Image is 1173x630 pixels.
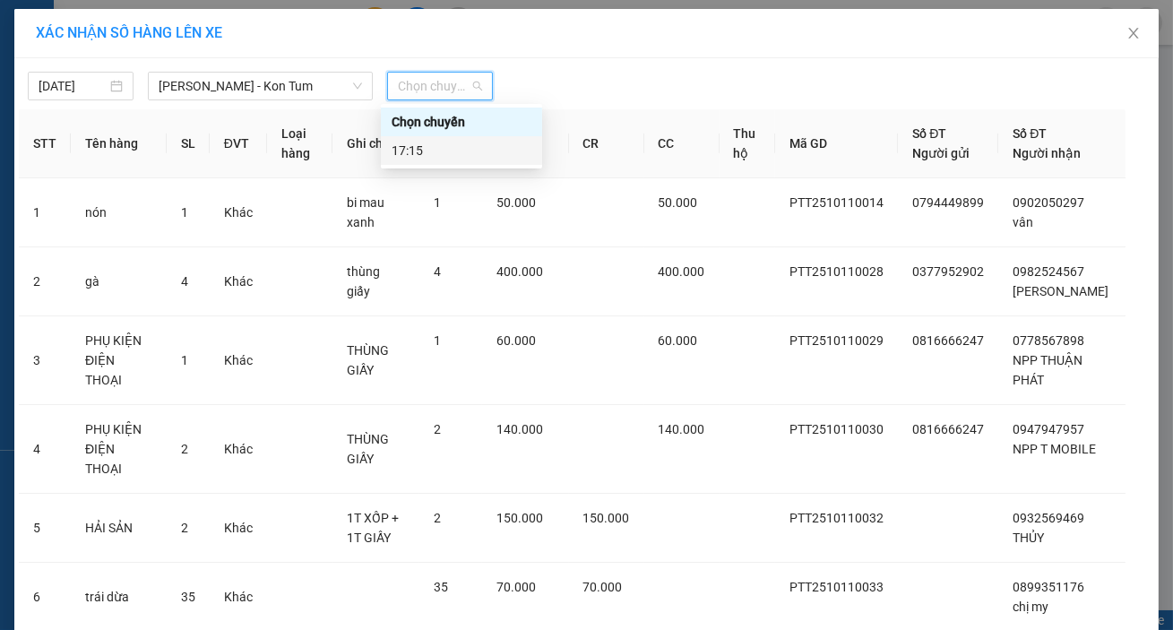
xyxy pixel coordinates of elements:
[19,316,71,405] td: 3
[36,24,222,41] span: XÁC NHẬN SỐ HÀNG LÊN XE
[789,422,884,436] span: PTT2510110030
[496,580,536,594] span: 70.000
[71,247,167,316] td: gà
[496,511,543,525] span: 150.000
[1013,333,1084,348] span: 0778567898
[157,105,322,142] div: Nhận: VP [GEOGRAPHIC_DATA]
[1013,511,1084,525] span: 0932569469
[789,580,884,594] span: PTT2510110033
[210,109,267,178] th: ĐVT
[347,511,399,545] span: 1T XỐP + 1T GIẤY
[912,146,970,160] span: Người gửi
[569,109,644,178] th: CR
[181,274,188,289] span: 4
[381,108,542,136] div: Chọn chuyến
[434,195,441,210] span: 1
[789,511,884,525] span: PTT2510110032
[181,353,188,367] span: 1
[39,76,107,96] input: 11/10/2025
[912,333,984,348] span: 0816666247
[434,511,441,525] span: 2
[1126,26,1141,40] span: close
[1013,600,1048,614] span: chị my
[912,422,984,436] span: 0816666247
[181,521,188,535] span: 2
[1013,284,1108,298] span: [PERSON_NAME]
[644,109,720,178] th: CC
[210,405,267,494] td: Khác
[19,494,71,563] td: 5
[267,109,332,178] th: Loại hàng
[71,405,167,494] td: PHỤ KIỆN ĐIỆN THOẠI
[1108,9,1159,59] button: Close
[167,109,210,178] th: SL
[1013,146,1081,160] span: Người nhận
[659,422,705,436] span: 140.000
[720,109,776,178] th: Thu hộ
[347,195,384,229] span: bi mau xanh
[434,264,441,279] span: 4
[912,195,984,210] span: 0794449899
[392,112,531,132] div: Chọn chuyến
[181,205,188,220] span: 1
[583,580,623,594] span: 70.000
[496,333,536,348] span: 60.000
[659,195,698,210] span: 50.000
[392,141,531,160] div: 17:15
[496,422,543,436] span: 140.000
[332,109,419,178] th: Ghi chú
[71,178,167,247] td: nón
[1013,580,1084,594] span: 0899351176
[434,333,441,348] span: 1
[19,109,71,178] th: STT
[210,316,267,405] td: Khác
[210,178,267,247] td: Khác
[1013,264,1084,279] span: 0982524567
[659,333,698,348] span: 60.000
[181,442,188,456] span: 2
[1013,442,1096,456] span: NPP T MOBILE
[159,73,362,99] span: Phan Thiết - Kon Tum
[912,264,984,279] span: 0377952902
[347,264,380,298] span: thùng giấy
[1013,531,1044,545] span: THỦY
[583,511,630,525] span: 150.000
[352,81,363,91] span: down
[1013,353,1082,387] span: NPP THUẬN PHÁT
[13,105,148,142] div: Gửi: VP [PERSON_NAME]
[71,109,167,178] th: Tên hàng
[659,264,705,279] span: 400.000
[434,422,441,436] span: 2
[181,590,195,604] span: 35
[398,73,482,99] span: Chọn chuyến
[496,264,543,279] span: 400.000
[775,109,898,178] th: Mã GD
[1013,126,1047,141] span: Số ĐT
[789,264,884,279] span: PTT2510110028
[496,195,536,210] span: 50.000
[19,405,71,494] td: 4
[789,195,884,210] span: PTT2510110014
[434,580,448,594] span: 35
[71,494,167,563] td: HẢI SẢN
[1013,215,1033,229] span: vân
[19,247,71,316] td: 2
[101,75,235,95] text: PTT2510110037
[912,126,946,141] span: Số ĐT
[347,432,389,466] span: THÙNG GIẤY
[71,316,167,405] td: PHỤ KIỆN ĐIỆN THOẠI
[347,343,389,377] span: THÙNG GIẤY
[19,178,71,247] td: 1
[210,494,267,563] td: Khác
[210,247,267,316] td: Khác
[789,333,884,348] span: PTT2510110029
[1013,195,1084,210] span: 0902050297
[1013,422,1084,436] span: 0947947957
